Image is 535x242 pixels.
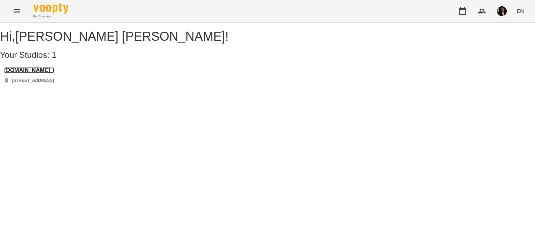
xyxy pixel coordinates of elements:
[33,14,68,19] span: For Business
[12,78,54,84] p: [STREET_ADDRESS]
[4,67,54,73] a: [DOMAIN_NAME]
[514,5,527,17] button: EN
[517,7,524,15] span: EN
[52,50,56,60] span: 1
[8,3,25,19] button: Menu
[497,6,507,16] img: 5778de2c1ff5f249927c32fdd130b47c.png
[33,3,68,14] img: Voopty Logo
